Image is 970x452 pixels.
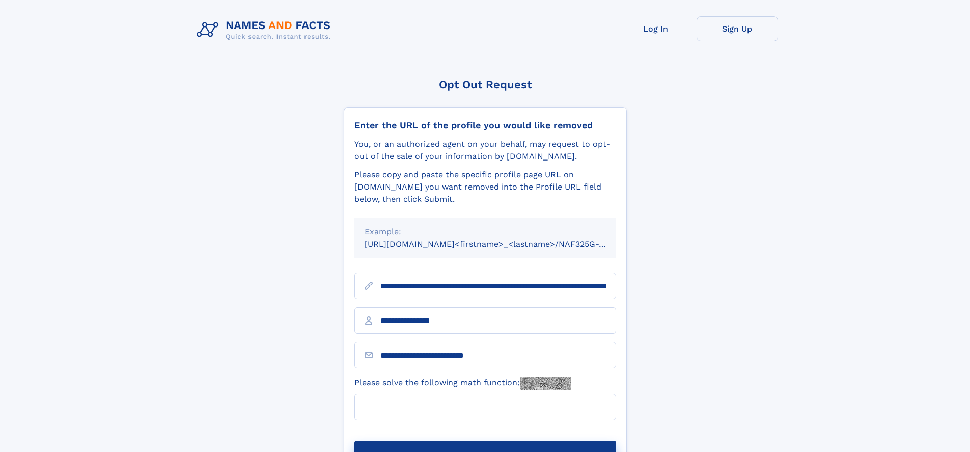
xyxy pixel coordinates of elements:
div: Example: [365,226,606,238]
img: Logo Names and Facts [192,16,339,44]
div: Opt Out Request [344,78,627,91]
div: Enter the URL of the profile you would like removed [354,120,616,131]
a: Sign Up [697,16,778,41]
label: Please solve the following math function: [354,377,571,390]
small: [URL][DOMAIN_NAME]<firstname>_<lastname>/NAF325G-xxxxxxxx [365,239,635,249]
div: Please copy and paste the specific profile page URL on [DOMAIN_NAME] you want removed into the Pr... [354,169,616,205]
div: You, or an authorized agent on your behalf, may request to opt-out of the sale of your informatio... [354,138,616,163]
a: Log In [615,16,697,41]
